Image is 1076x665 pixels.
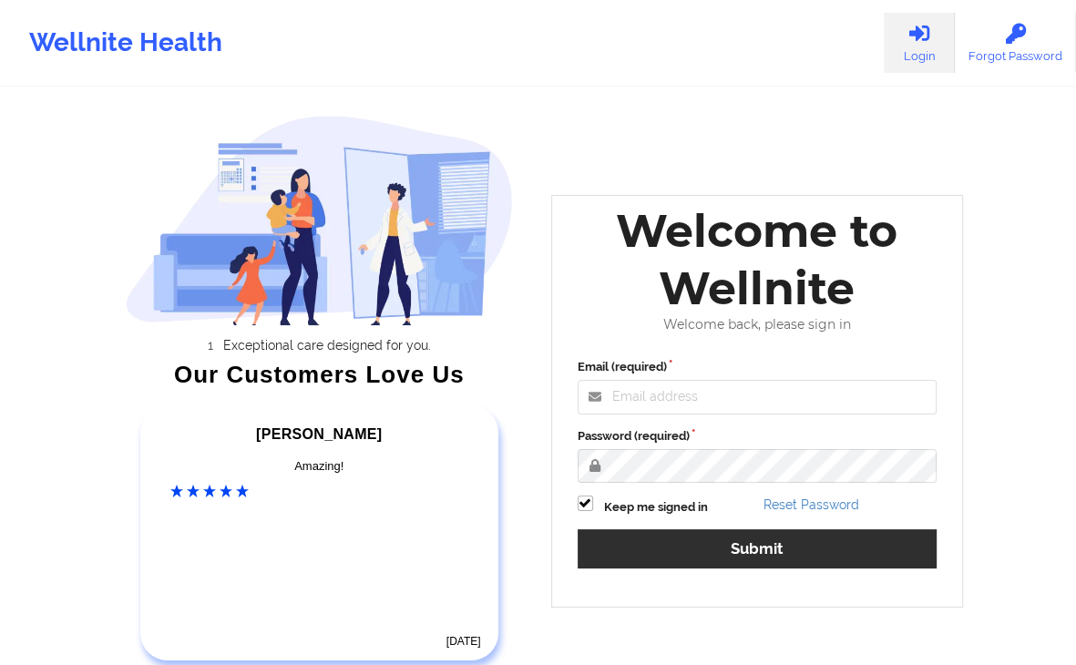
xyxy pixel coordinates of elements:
span: [PERSON_NAME] [256,426,382,442]
div: Welcome back, please sign in [565,317,950,332]
label: Password (required) [578,427,938,445]
div: Welcome to Wellnite [565,202,950,317]
button: Submit [578,529,938,568]
input: Email address [578,380,938,414]
div: Our Customers Love Us [126,365,513,384]
img: wellnite-auth-hero_200.c722682e.png [126,115,513,325]
div: Amazing! [170,457,468,476]
a: Reset Password [763,497,859,512]
label: Keep me signed in [604,498,708,517]
a: Login [884,13,955,73]
label: Email (required) [578,358,938,376]
time: [DATE] [446,635,481,648]
li: Exceptional care designed for you. [142,338,513,353]
a: Forgot Password [955,13,1076,73]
